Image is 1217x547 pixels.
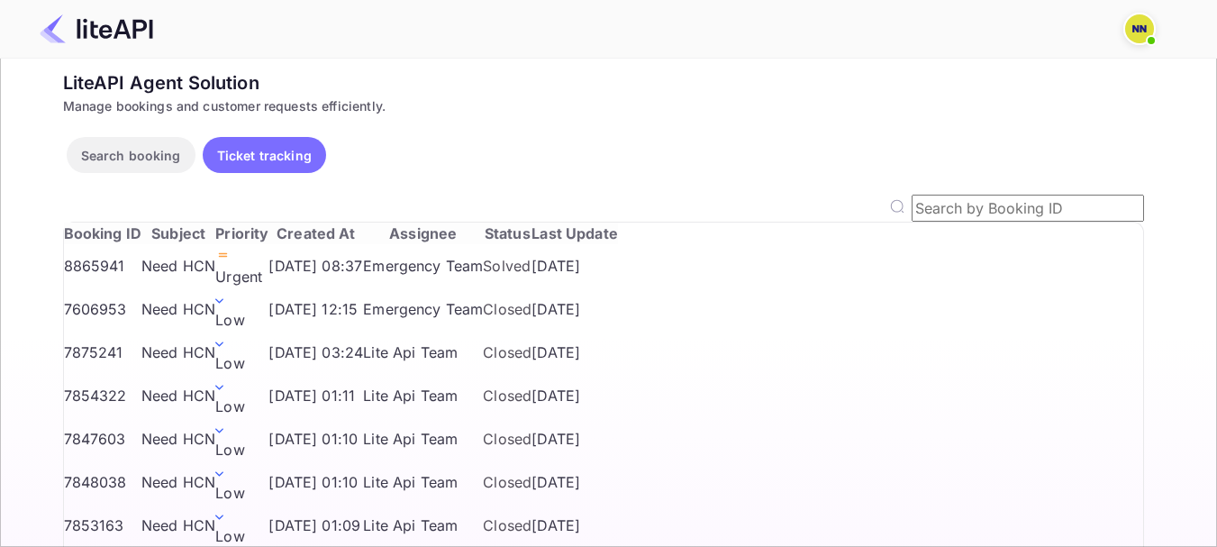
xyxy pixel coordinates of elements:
td: Lite Api Team [363,460,483,504]
th: Created At [268,223,363,244]
span: Closed [483,300,531,318]
td: [DATE] [531,417,618,460]
td: Emergency Team [363,287,483,331]
th: Subject [141,223,215,244]
td: Need HCN [141,374,215,417]
td: Lite Api Team [363,331,483,374]
span: Closed [483,387,531,405]
input: Search by Booking ID [912,195,1144,222]
img: N/A N/A [1125,14,1154,43]
th: Priority [215,223,268,244]
td: 7606953 [64,287,142,331]
th: Last Update [531,223,618,244]
td: [DATE] [531,244,618,287]
td: [DATE] 01:09 [268,504,363,547]
td: 7848038 [64,460,142,504]
td: [DATE] [531,460,618,504]
td: [DATE] 08:37 [268,244,363,287]
p: Low [215,352,268,374]
td: [DATE] 03:24 [268,331,363,374]
p: Low [215,525,268,547]
img: LiteAPI Logo [40,14,153,43]
td: [DATE] 01:10 [268,460,363,504]
td: [DATE] [531,504,618,547]
td: Need HCN [141,287,215,331]
span: Closed [483,430,531,448]
td: 7847603 [64,417,142,460]
td: [DATE] 12:15 [268,287,363,331]
p: Low [215,482,268,504]
td: Need HCN [141,417,215,460]
p: Urgent [215,266,268,287]
th: Status [483,223,531,244]
td: Need HCN [141,460,215,504]
span: Closed [483,473,531,491]
div: Manage bookings and customer requests efficiently. [63,96,1144,115]
p: Low [215,309,268,331]
p: Low [215,439,268,460]
td: Need HCN [141,504,215,547]
th: Booking ID [64,223,142,244]
td: Lite Api Team [363,374,483,417]
p: Low [215,396,268,417]
td: Emergency Team [363,244,483,287]
p: Ticket tracking [217,146,312,165]
td: 7853163 [64,504,142,547]
td: Need HCN [141,244,215,287]
td: [DATE] 01:11 [268,374,363,417]
span: Solved [483,257,531,275]
td: [DATE] [531,374,618,417]
p: Search booking [81,146,181,165]
td: [DATE] [531,287,618,331]
td: Need HCN [141,331,215,374]
span: Closed [483,343,531,361]
th: Assignee [363,223,483,244]
td: Lite Api Team [363,417,483,460]
td: Lite Api Team [363,504,483,547]
td: 7854322 [64,374,142,417]
div: LiteAPI Agent Solution [63,69,1144,96]
td: 7875241 [64,331,142,374]
span: Closed [483,516,531,534]
td: 8865941 [64,244,142,287]
td: [DATE] 01:10 [268,417,363,460]
td: [DATE] [531,331,618,374]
